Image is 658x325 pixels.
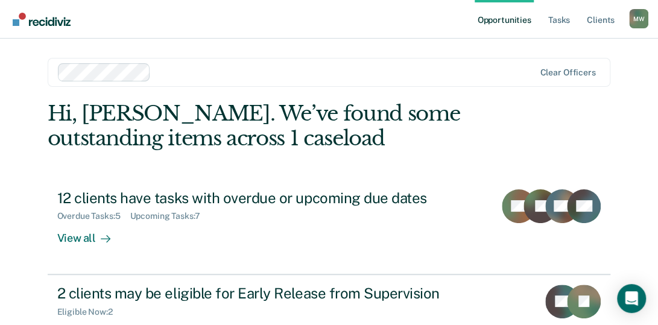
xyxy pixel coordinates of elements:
div: Eligible Now : 2 [57,307,122,317]
div: View all [57,221,125,245]
a: 12 clients have tasks with overdue or upcoming due datesOverdue Tasks:5Upcoming Tasks:7View all [48,180,611,274]
div: Overdue Tasks : 5 [57,211,130,221]
div: M W [629,9,648,28]
img: Recidiviz [13,13,71,26]
div: 2 clients may be eligible for Early Release from Supervision [57,285,481,302]
div: Clear officers [540,68,595,78]
div: 12 clients have tasks with overdue or upcoming due dates [57,189,481,207]
div: Open Intercom Messenger [617,284,646,313]
div: Upcoming Tasks : 7 [130,211,209,221]
div: Hi, [PERSON_NAME]. We’ve found some outstanding items across 1 caseload [48,101,498,151]
button: Profile dropdown button [629,9,648,28]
